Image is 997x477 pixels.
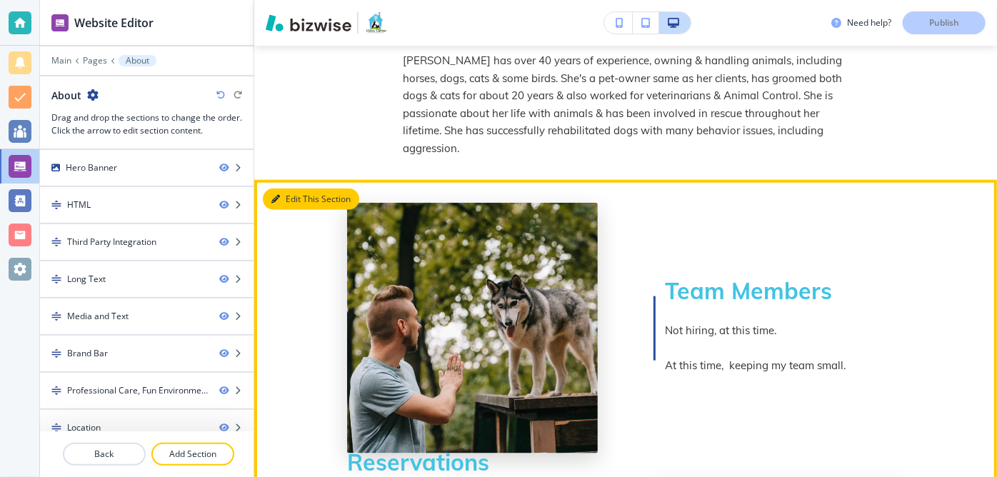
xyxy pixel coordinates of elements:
[665,276,832,305] strong: Team Members
[51,386,61,396] img: Drag
[51,14,69,31] img: editor icon
[67,199,91,211] div: HTML
[40,336,254,371] div: DragBrand Bar
[40,410,254,446] div: DragLocation
[40,373,254,408] div: DragProfessional Care, Fun Environment For Your Pets.
[66,161,117,174] div: Hero Banner
[67,421,101,434] div: Location
[64,448,144,461] p: Back
[51,200,61,210] img: Drag
[67,273,106,286] div: Long Text
[51,237,61,247] img: Drag
[51,88,81,103] h2: About
[51,111,242,137] h3: Drag and drop the sections to change the order. Click the arrow to edit section content.
[364,11,389,34] img: Your Logo
[67,384,208,397] div: Professional Care, Fun Environment For Your Pets.
[403,54,845,155] span: [PERSON_NAME] has over 40 years of experience, owning & handling animals, including horses, dogs,...
[74,14,154,31] h2: Website Editor
[665,357,904,375] p: At this time, keeping my team small.
[263,189,359,210] button: Edit This Section
[67,347,108,360] div: Brand Bar
[153,448,233,461] p: Add Section
[347,448,489,476] strong: Reservations
[67,236,156,248] div: Third Party Integration
[266,14,351,31] img: Bizwise Logo
[665,322,904,340] p: Not hiring, at this time.
[126,56,149,66] p: About
[40,298,254,334] div: DragMedia and Text
[51,274,61,284] img: Drag
[847,16,891,29] h3: Need help?
[40,224,254,260] div: DragThird Party Integration
[63,443,146,466] button: Back
[347,203,598,453] img: Photo
[40,187,254,223] div: DragHTML
[151,443,234,466] button: Add Section
[67,310,129,323] div: Media and Text
[51,311,61,321] img: Drag
[119,55,156,66] button: About
[40,150,254,186] div: Hero Banner
[40,261,254,297] div: DragLong Text
[83,56,107,66] button: Pages
[51,423,61,433] img: Drag
[51,56,71,66] button: Main
[51,348,61,358] img: Drag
